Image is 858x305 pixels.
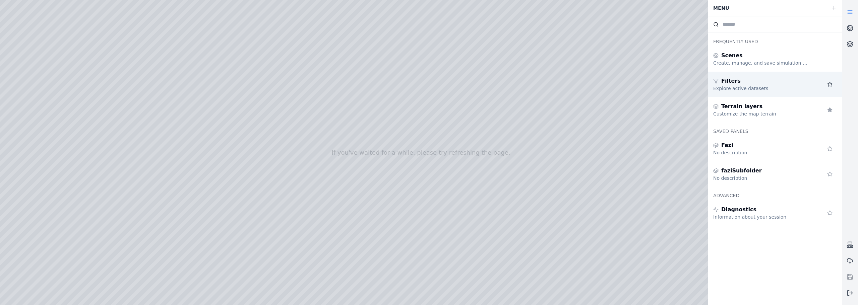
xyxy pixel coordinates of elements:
div: Menu [709,2,827,14]
div: Create, manage, and save simulation scenes [713,60,810,66]
span: Filters [721,77,741,85]
div: Information about your session [713,214,810,220]
div: No description [713,149,810,156]
div: Customize the map terrain [713,110,810,117]
span: Diagnostics [721,206,756,214]
div: Explore active datasets [713,85,810,92]
div: Frequently Used [708,33,842,46]
span: Terrain layers [721,102,762,110]
span: Scenes [721,52,743,60]
div: Advanced [708,187,842,200]
span: faziSubfolder [721,167,762,175]
div: No description [713,175,810,181]
div: Saved panels [708,123,842,136]
span: Fazi [721,141,733,149]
